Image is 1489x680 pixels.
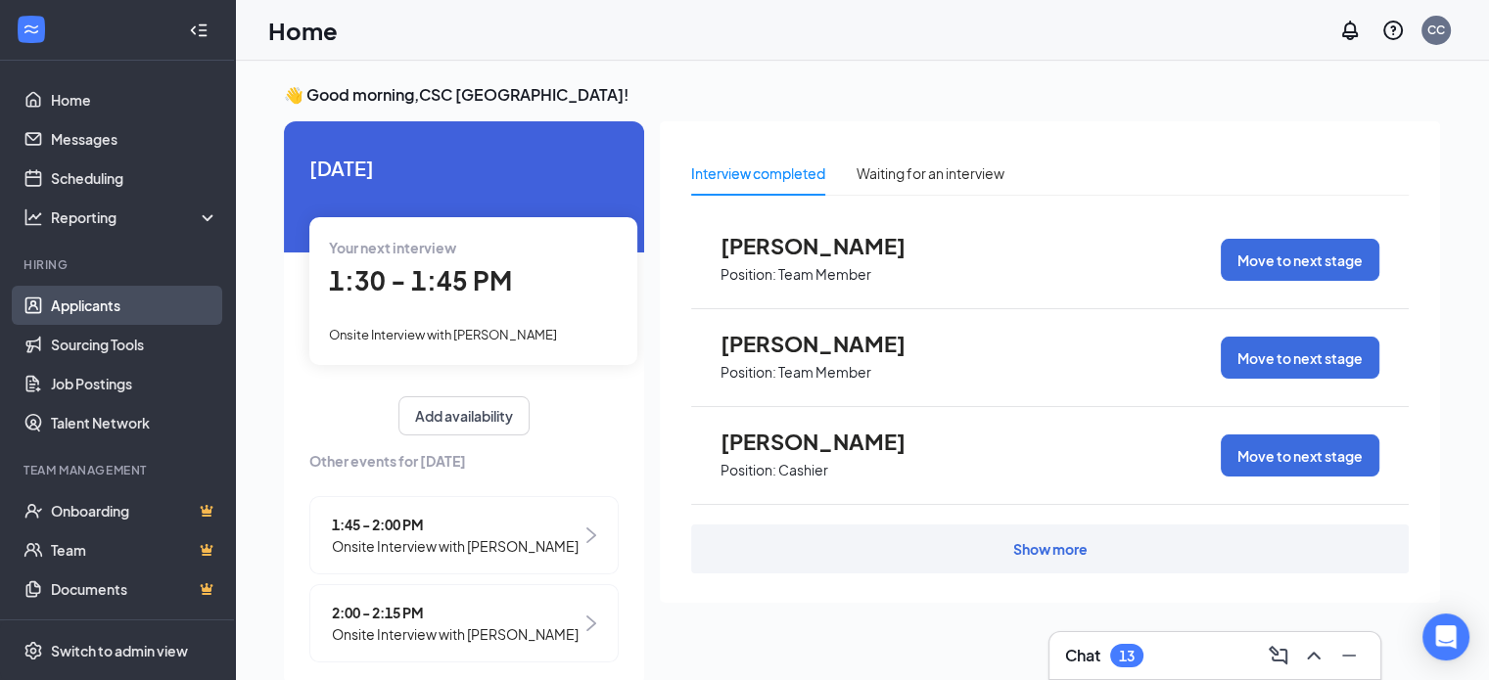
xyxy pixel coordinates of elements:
[51,286,218,325] a: Applicants
[857,162,1004,184] div: Waiting for an interview
[309,450,619,472] span: Other events for [DATE]
[398,396,530,435] button: Add availability
[51,364,218,403] a: Job Postings
[329,239,456,256] span: Your next interview
[1065,645,1100,666] h3: Chat
[268,14,338,47] h1: Home
[721,363,776,382] p: Position:
[51,325,218,364] a: Sourcing Tools
[778,363,871,382] p: Team Member
[51,491,218,530] a: OnboardingCrown
[1267,644,1290,667] svg: ComposeMessage
[1013,539,1088,559] div: Show more
[1422,613,1469,660] div: Open Intercom Messenger
[1221,239,1379,281] button: Move to next stage
[309,153,619,183] span: [DATE]
[778,461,828,479] p: Cashier
[721,429,936,454] span: [PERSON_NAME]
[1221,434,1379,476] button: Move to next stage
[1263,640,1294,671] button: ComposeMessage
[51,207,219,227] div: Reporting
[51,119,218,159] a: Messages
[51,569,218,609] a: DocumentsCrown
[189,21,209,40] svg: Collapse
[721,265,776,284] p: Position:
[1221,337,1379,379] button: Move to next stage
[51,80,218,119] a: Home
[1337,644,1361,667] svg: Minimize
[23,462,214,478] div: Team Management
[51,159,218,198] a: Scheduling
[329,327,557,342] span: Onsite Interview with [PERSON_NAME]
[51,641,188,660] div: Switch to admin view
[778,265,871,284] p: Team Member
[1119,648,1135,664] div: 13
[691,162,825,184] div: Interview completed
[329,264,512,296] span: 1:30 - 1:45 PM
[1298,640,1329,671] button: ChevronUp
[1338,19,1362,42] svg: Notifications
[51,609,218,648] a: SurveysCrown
[332,623,579,645] span: Onsite Interview with [PERSON_NAME]
[22,20,41,39] svg: WorkstreamLogo
[332,602,579,623] span: 2:00 - 2:15 PM
[721,233,936,258] span: [PERSON_NAME]
[23,207,43,227] svg: Analysis
[1427,22,1445,38] div: CC
[1381,19,1405,42] svg: QuestionInfo
[721,331,936,356] span: [PERSON_NAME]
[332,514,579,535] span: 1:45 - 2:00 PM
[721,461,776,479] p: Position:
[1333,640,1365,671] button: Minimize
[1302,644,1326,667] svg: ChevronUp
[51,403,218,442] a: Talent Network
[51,530,218,569] a: TeamCrown
[23,641,43,660] svg: Settings
[284,84,1440,106] h3: 👋 Good morning, CSC [GEOGRAPHIC_DATA] !
[23,256,214,273] div: Hiring
[332,535,579,557] span: Onsite Interview with [PERSON_NAME]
